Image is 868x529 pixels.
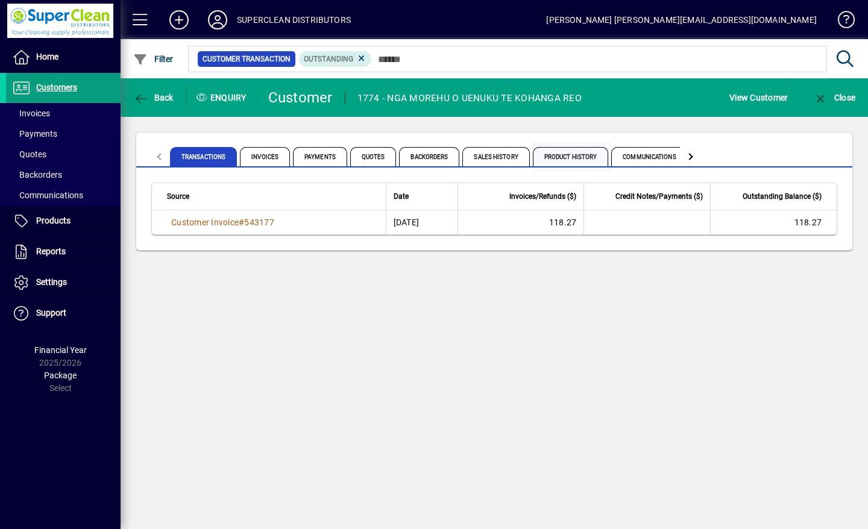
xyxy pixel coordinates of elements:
span: Customer Transaction [203,53,291,65]
td: 118.27 [458,210,584,234]
span: Back [133,93,174,102]
span: Backorders [12,170,62,180]
div: Date [394,190,450,203]
span: Support [36,308,66,318]
span: Payments [12,129,57,139]
span: 543177 [244,218,274,227]
td: [DATE] [386,210,458,234]
span: Backorders [399,147,459,166]
a: Customer Invoice#543177 [167,216,278,229]
span: Invoices/Refunds ($) [509,190,576,203]
button: Profile [198,9,237,31]
a: Products [6,206,121,236]
div: 1774 - NGA MOREHU O UENUKU TE KOHANGA REO [357,89,582,108]
span: Communications [12,190,83,200]
span: Payments [293,147,347,166]
span: Close [813,93,855,102]
span: Sales History [462,147,529,166]
span: # [239,218,244,227]
span: Reports [36,246,66,256]
mat-chip: Outstanding Status: Outstanding [299,51,372,67]
app-page-header-button: Close enquiry [800,87,868,108]
a: Home [6,42,121,72]
span: Customer Invoice [171,218,239,227]
button: Close [810,87,858,108]
div: Enquiry [187,88,259,107]
a: Settings [6,268,121,298]
a: Quotes [6,144,121,164]
span: Communications [611,147,687,166]
span: Settings [36,277,67,287]
span: Financial Year [34,345,87,355]
span: Home [36,52,58,61]
span: Date [394,190,409,203]
div: SUPERCLEAN DISTRIBUTORS [237,10,351,30]
span: Outstanding Balance ($) [743,190,822,203]
button: View Customer [726,87,791,108]
span: Product History [533,147,609,166]
app-page-header-button: Back [121,87,187,108]
span: Outstanding [304,55,353,63]
button: Back [130,87,177,108]
span: Credit Notes/Payments ($) [615,190,703,203]
a: Communications [6,185,121,205]
a: Invoices [6,103,121,124]
span: Invoices [12,108,50,118]
div: Customer [268,88,333,107]
span: Customers [36,83,77,92]
button: Add [160,9,198,31]
a: Reports [6,237,121,267]
span: Source [167,190,189,203]
span: Filter [133,54,174,64]
a: Knowledge Base [829,2,853,42]
span: Invoices [240,147,290,166]
span: View Customer [729,88,788,107]
td: 118.27 [710,210,837,234]
a: Payments [6,124,121,144]
button: Filter [130,48,177,70]
span: Package [44,371,77,380]
div: [PERSON_NAME] [PERSON_NAME][EMAIL_ADDRESS][DOMAIN_NAME] [546,10,817,30]
span: Quotes [12,149,46,159]
span: Quotes [350,147,397,166]
a: Backorders [6,164,121,185]
a: Support [6,298,121,328]
span: Transactions [170,147,237,166]
span: Products [36,216,71,225]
